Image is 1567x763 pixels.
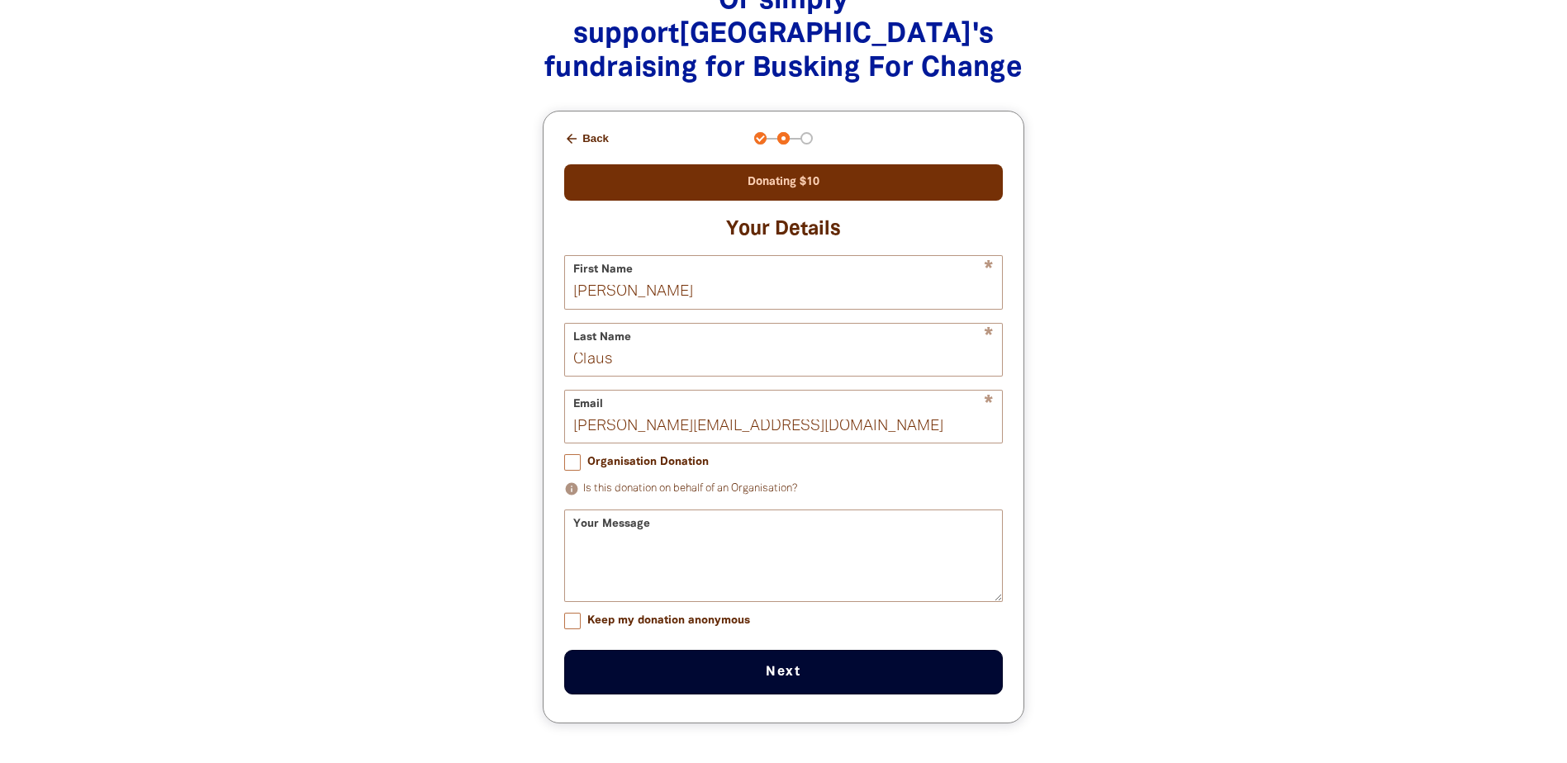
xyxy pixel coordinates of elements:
i: arrow_back [564,131,579,146]
button: Back [558,125,615,153]
span: Organisation Donation [587,454,709,470]
input: Organisation Donation [564,454,581,471]
button: Navigate to step 3 of 3 to enter your payment details [800,132,813,145]
div: Donating $10 [564,164,1003,201]
span: Keep my donation anonymous [587,613,750,628]
input: Keep my donation anonymous [564,613,581,629]
button: Next [564,650,1003,694]
button: Navigate to step 2 of 3 to enter your details [777,132,790,145]
i: info [564,481,579,496]
h3: Your Details [564,217,1003,242]
p: Is this donation on behalf of an Organisation? [564,479,1003,499]
button: Navigate to step 1 of 3 to enter your donation amount [754,132,767,145]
